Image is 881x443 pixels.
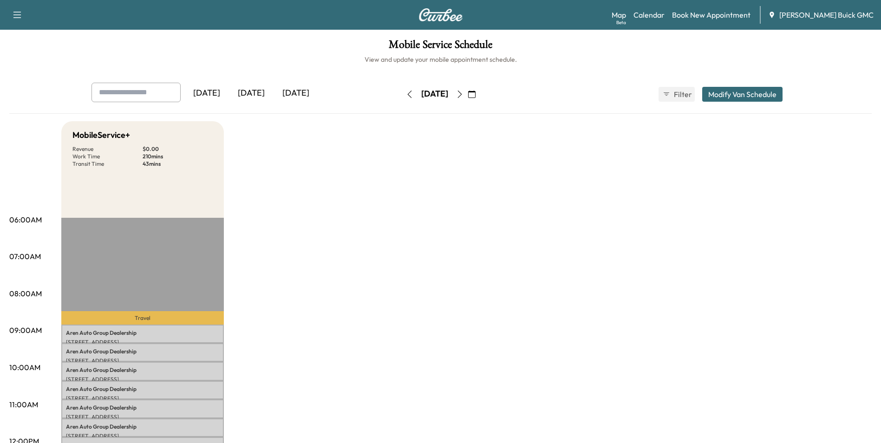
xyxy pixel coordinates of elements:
[66,432,219,440] p: [STREET_ADDRESS]
[66,385,219,393] p: Aren Auto Group Dealership
[66,395,219,402] p: [STREET_ADDRESS]
[61,311,224,324] p: Travel
[143,153,213,160] p: 210 mins
[66,366,219,374] p: Aren Auto Group Dealership
[702,87,783,102] button: Modify Van Schedule
[418,8,463,21] img: Curbee Logo
[72,129,130,142] h5: MobileService+
[66,423,219,430] p: Aren Auto Group Dealership
[421,88,448,100] div: [DATE]
[66,404,219,411] p: Aren Auto Group Dealership
[9,399,38,410] p: 11:00AM
[66,339,219,346] p: [STREET_ADDRESS]
[612,9,626,20] a: MapBeta
[274,83,318,104] div: [DATE]
[9,288,42,299] p: 08:00AM
[672,9,750,20] a: Book New Appointment
[72,160,143,168] p: Transit Time
[9,39,872,55] h1: Mobile Service Schedule
[72,145,143,153] p: Revenue
[66,376,219,383] p: [STREET_ADDRESS]
[143,145,213,153] p: $ 0.00
[616,19,626,26] div: Beta
[9,362,40,373] p: 10:00AM
[143,160,213,168] p: 43 mins
[72,153,143,160] p: Work Time
[66,348,219,355] p: Aren Auto Group Dealership
[9,214,42,225] p: 06:00AM
[229,83,274,104] div: [DATE]
[9,251,41,262] p: 07:00AM
[66,329,219,337] p: Aren Auto Group Dealership
[9,55,872,64] h6: View and update your mobile appointment schedule.
[633,9,665,20] a: Calendar
[184,83,229,104] div: [DATE]
[659,87,695,102] button: Filter
[9,325,42,336] p: 09:00AM
[66,413,219,421] p: [STREET_ADDRESS]
[674,89,691,100] span: Filter
[779,9,874,20] span: [PERSON_NAME] Buick GMC
[66,357,219,365] p: [STREET_ADDRESS]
